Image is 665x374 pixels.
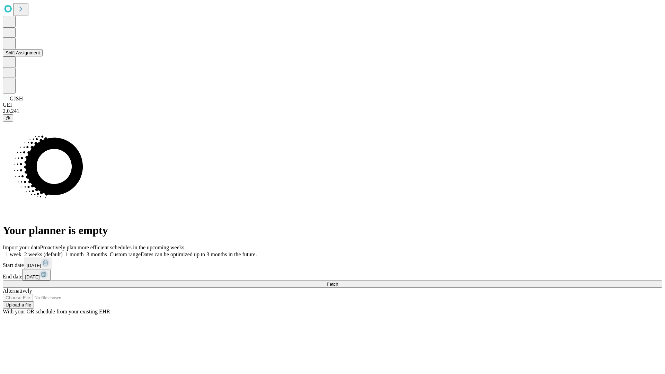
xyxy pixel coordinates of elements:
[3,288,32,294] span: Alternatively
[87,251,107,257] span: 3 months
[24,251,63,257] span: 2 weeks (default)
[65,251,84,257] span: 1 month
[3,309,110,314] span: With your OR schedule from your existing EHR
[24,258,52,269] button: [DATE]
[141,251,257,257] span: Dates can be optimized up to 3 months in the future.
[3,258,662,269] div: Start date
[110,251,141,257] span: Custom range
[6,251,21,257] span: 1 week
[3,269,662,280] div: End date
[3,49,43,56] button: Shift Assignment
[3,108,662,114] div: 2.0.241
[3,224,662,237] h1: Your planner is empty
[22,269,51,280] button: [DATE]
[27,263,41,268] span: [DATE]
[10,96,23,101] span: GJSH
[3,301,34,309] button: Upload a file
[3,114,13,122] button: @
[3,102,662,108] div: GEI
[25,274,39,279] span: [DATE]
[3,280,662,288] button: Fetch
[3,244,40,250] span: Import your data
[40,244,186,250] span: Proactively plan more efficient schedules in the upcoming weeks.
[327,282,338,287] span: Fetch
[6,115,10,121] span: @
